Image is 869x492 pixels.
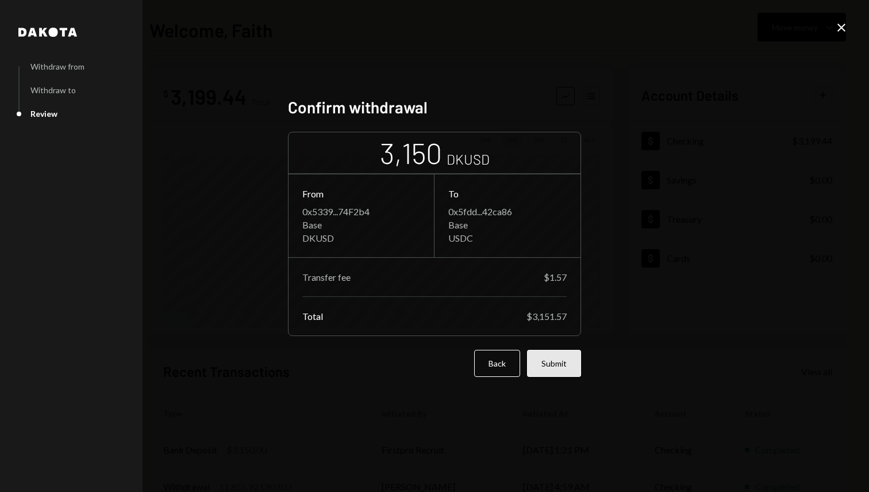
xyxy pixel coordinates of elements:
[448,188,567,199] div: To
[288,96,581,119] h2: Confirm withdrawal
[302,272,351,283] div: Transfer fee
[448,219,567,230] div: Base
[30,62,84,71] div: Withdraw from
[302,219,420,230] div: Base
[448,232,567,243] div: USDC
[302,311,323,322] div: Total
[474,350,520,377] button: Back
[447,150,490,169] div: DKUSD
[30,85,76,95] div: Withdraw to
[302,206,420,217] div: 0x5339...74F2b4
[302,232,420,243] div: DKUSD
[380,135,442,171] div: 3,150
[527,350,581,377] button: Submit
[544,272,567,283] div: $1.57
[526,311,567,322] div: $3,151.57
[448,206,567,217] div: 0x5fdd...42ca86
[30,109,57,119] div: Review
[302,188,420,199] div: From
